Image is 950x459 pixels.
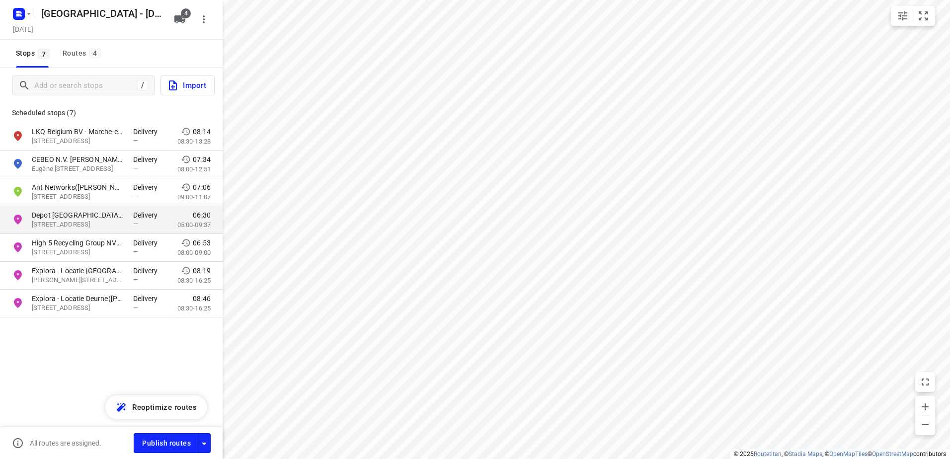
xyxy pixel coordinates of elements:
[133,192,138,200] span: —
[16,47,53,60] span: Stops
[193,266,211,276] span: 08:19
[9,23,37,35] h5: Project date
[133,182,163,192] p: Delivery
[198,437,210,449] div: Driver app settings
[132,401,197,414] span: Reoptimize routes
[734,451,946,458] li: © 2025 , © , © © contributors
[63,47,104,60] div: Routes
[193,154,211,164] span: 07:34
[105,395,207,419] button: Reoptimize routes
[32,182,123,192] p: Ant Networks([PERSON_NAME] (Ant Networks))
[155,76,215,95] a: Import
[32,238,123,248] p: High 5 Recycling Group NV(Emilie Huybrechts)
[133,137,138,144] span: —
[133,266,163,276] p: Delivery
[32,248,123,257] p: Haminastraat 25, 2030, Antwerpen, BE
[177,276,211,286] p: 08:30-16:25
[177,220,211,230] p: 05:00-09:37
[181,238,191,248] svg: Early
[177,304,211,313] p: 08:30-16:25
[34,78,137,93] input: Add or search stops
[134,433,198,453] button: Publish routes
[12,107,211,119] p: Scheduled stops ( 7 )
[177,164,211,174] p: 08:00-12:51
[133,238,163,248] p: Delivery
[30,439,101,447] p: All routes are assigned.
[133,248,138,255] span: —
[32,154,123,164] p: CEBEO N.V. [PERSON_NAME][STREET_ADDRESS]([PERSON_NAME])
[181,154,191,164] svg: Early
[133,220,138,228] span: —
[142,437,191,450] span: Publish routes
[193,294,211,304] span: 08:46
[137,80,148,91] div: /
[181,266,191,276] svg: Early
[133,164,138,172] span: —
[194,9,214,29] button: More
[913,6,933,26] button: Fit zoom
[872,451,913,458] a: OpenStreetMap
[193,210,211,220] span: 06:30
[177,248,211,258] p: 08:00-09:00
[89,48,101,58] span: 4
[754,451,782,458] a: Routetitan
[32,220,123,229] p: Vaartkaai 52A, 2170, Antwerpen, BE
[181,127,191,137] svg: Early
[133,276,138,283] span: —
[133,304,138,311] span: —
[891,6,935,26] div: small contained button group
[32,192,123,202] p: Lozenberg 11, 1932, Zaventem, BE
[193,238,211,248] span: 06:53
[167,79,206,92] span: Import
[829,451,868,458] a: OpenMapTiles
[170,9,190,29] button: 4
[181,8,191,18] span: 4
[133,127,163,137] p: Delivery
[177,192,211,202] p: 09:00-11:07
[32,276,123,285] p: Lange Klarenstraat 11, 2000, Antwerpen, BE
[193,127,211,137] span: 08:14
[32,210,123,220] p: Depot [GEOGRAPHIC_DATA](Depot [GEOGRAPHIC_DATA])
[193,182,211,192] span: 07:06
[32,137,123,146] p: [STREET_ADDRESS]
[32,304,123,313] p: Waterbaan 159, 2100, Deurne, BE
[133,154,163,164] p: Delivery
[38,49,50,59] span: 7
[32,164,123,174] p: Eugène [STREET_ADDRESS]
[37,5,166,21] h5: Rename
[32,266,123,276] p: Explora - Locatie Antwerpen(Katrien Beyers)
[160,76,215,95] button: Import
[32,127,123,137] p: LKQ Belgium BV - Marche-en-Famenne([PERSON_NAME])
[133,294,163,304] p: Delivery
[177,137,211,147] p: 08:30-13:28
[133,210,163,220] p: Delivery
[789,451,822,458] a: Stadia Maps
[32,294,123,304] p: Explora - Locatie Deurne(Tom Metellus)
[181,182,191,192] svg: Early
